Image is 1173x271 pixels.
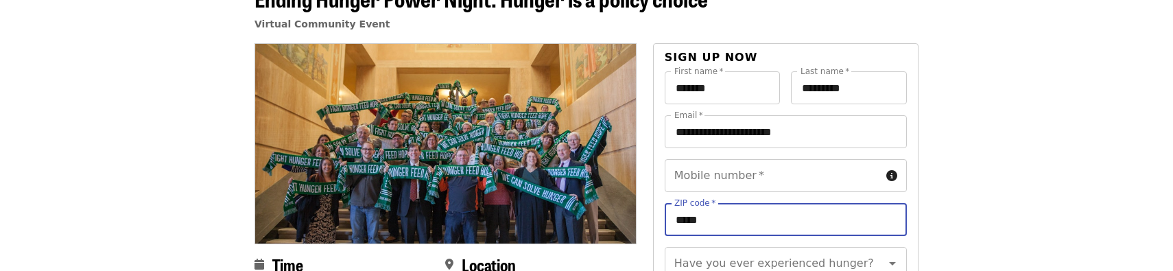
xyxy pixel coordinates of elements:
[674,67,724,75] label: First name
[674,199,715,207] label: ZIP code
[665,159,881,192] input: Mobile number
[254,19,390,30] a: Virtual Community Event
[445,258,453,271] i: map-marker-alt icon
[665,115,907,148] input: Email
[665,71,781,104] input: First name
[255,44,636,243] img: Ending Hunger Power Night: Hunger is a policy choice organized by Oregon Food Bank
[886,169,897,182] i: circle-info icon
[801,67,849,75] label: Last name
[665,51,758,64] span: Sign up now
[674,111,703,119] label: Email
[254,258,264,271] i: calendar icon
[791,71,907,104] input: Last name
[665,203,907,236] input: ZIP code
